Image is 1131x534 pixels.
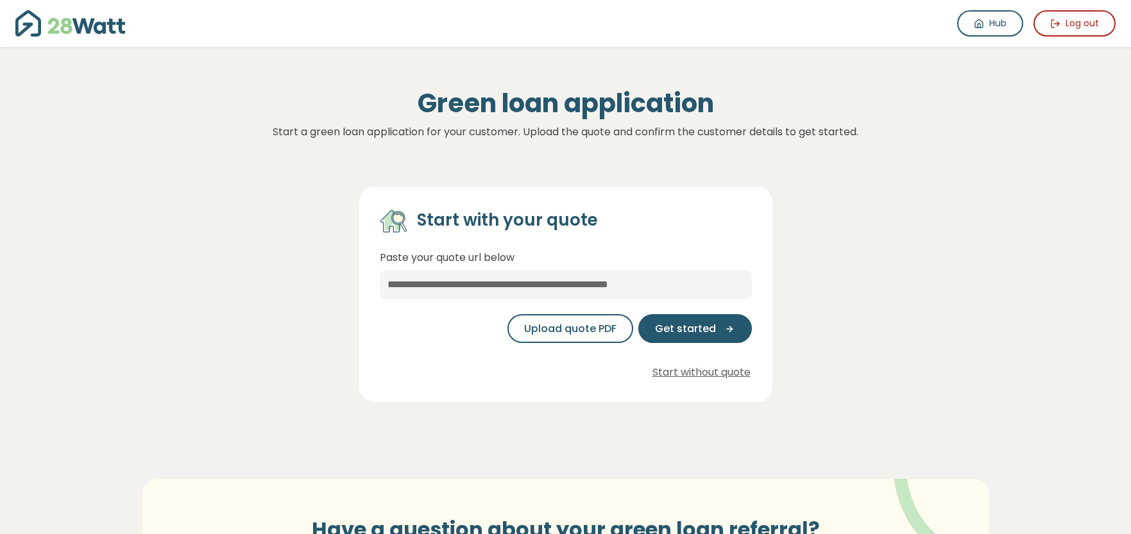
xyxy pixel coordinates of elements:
button: Upload quote PDF [507,314,633,343]
span: Get started [655,321,716,337]
button: Get started [638,314,752,343]
h1: Green loan application [127,88,1005,119]
p: Start a green loan application for your customer. Upload the quote and confirm the customer detai... [127,124,1005,140]
button: Log out [1033,10,1116,37]
h4: Start with your quote [417,210,598,231]
img: 28Watt [15,10,125,37]
span: Upload quote PDF [524,321,617,337]
p: Paste your quote url below [380,249,752,266]
a: Hub [957,10,1023,37]
button: Start without quote [651,363,752,381]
